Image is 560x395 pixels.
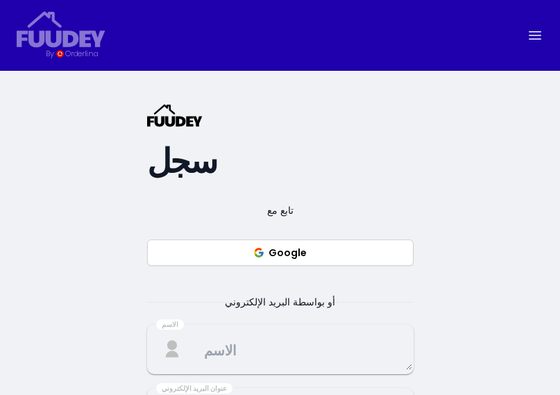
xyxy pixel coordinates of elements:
[147,104,203,127] svg: {/* Added fill="currentColor" here */} {/* This rectangle defines the background. Its explicit fi...
[208,294,352,310] span: أو بواسطة البريد الإلكتروني
[17,11,105,48] svg: {/* Added fill="currentColor" here */} {/* This rectangle defines the background. Its explicit fi...
[46,48,53,60] div: By
[251,202,310,219] span: تابع مع
[147,149,414,174] h2: سجل
[147,239,414,266] button: Google
[156,319,184,330] div: الاسم
[156,383,232,394] div: عنوان البريد الإلكتروني
[65,48,98,60] div: Orderlina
